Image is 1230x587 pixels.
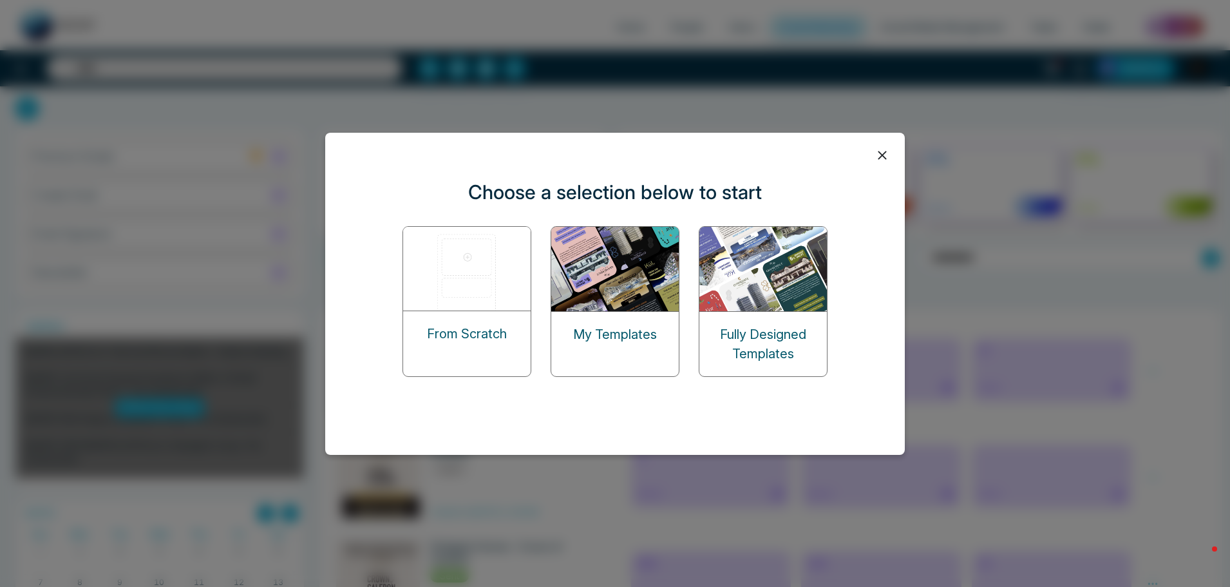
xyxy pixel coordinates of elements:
img: designed-templates.png [699,227,828,311]
p: My Templates [573,325,657,344]
img: my-templates.png [551,227,680,311]
p: From Scratch [427,324,507,343]
iframe: Intercom live chat [1186,543,1217,574]
img: start-from-scratch.png [403,227,532,311]
p: Fully Designed Templates [699,325,827,363]
p: Choose a selection below to start [468,178,762,207]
